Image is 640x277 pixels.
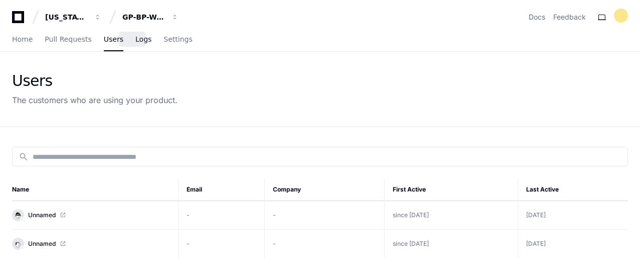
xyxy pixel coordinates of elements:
mat-icon: search [19,152,29,162]
th: Email [179,178,265,201]
th: Company [265,178,385,201]
a: Unnamed [12,238,170,250]
td: [DATE] [518,230,628,258]
div: The customers who are using your product. [12,94,178,106]
span: Unnamed [28,240,56,248]
td: [DATE] [518,201,628,230]
th: Last Active [518,178,628,201]
span: Home [12,36,33,42]
span: Users [104,36,123,42]
th: Name [12,178,179,201]
button: GP-BP-WoodProducts [118,8,183,26]
a: Unnamed [12,209,170,221]
td: - [179,201,265,230]
a: Home [12,28,33,51]
td: since [DATE] [385,230,518,258]
span: Settings [164,36,192,42]
img: 10.svg [13,239,23,248]
td: - [179,230,265,258]
a: Logs [135,28,151,51]
td: since [DATE] [385,201,518,230]
img: 6.svg [13,210,23,220]
a: Settings [164,28,192,51]
td: - [265,230,385,258]
div: GP-BP-WoodProducts [122,12,166,22]
td: - [265,201,385,230]
button: [US_STATE] Pacific [41,8,105,26]
span: Logs [135,36,151,42]
a: Pull Requests [45,28,91,51]
div: [US_STATE] Pacific [45,12,88,22]
div: Users [12,72,178,90]
th: First Active [385,178,518,201]
span: Unnamed [28,211,56,219]
a: Users [104,28,123,51]
a: Docs [529,12,545,22]
button: Feedback [553,12,586,22]
span: Pull Requests [45,36,91,42]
